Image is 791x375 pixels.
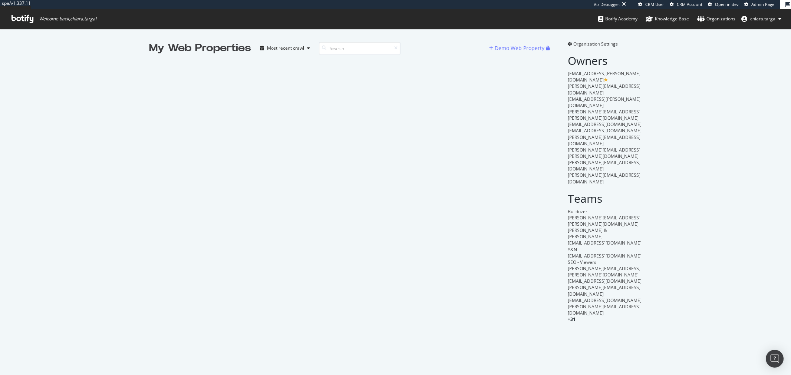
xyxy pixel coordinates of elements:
span: [EMAIL_ADDRESS][DOMAIN_NAME] [568,121,642,127]
div: SEO - Viewers [568,259,642,265]
a: Botify Academy [598,9,637,29]
div: Most recent crawl [267,46,304,50]
a: CRM User [638,1,664,7]
span: chiara.targa [750,16,775,22]
span: Open in dev [715,1,739,7]
span: [PERSON_NAME][EMAIL_ADDRESS][DOMAIN_NAME] [568,303,640,316]
div: Demo Web Property [495,44,544,52]
span: [PERSON_NAME][EMAIL_ADDRESS][PERSON_NAME][DOMAIN_NAME] [568,147,640,159]
div: Bulldozer [568,208,642,215]
span: [PERSON_NAME][EMAIL_ADDRESS][DOMAIN_NAME] [568,134,640,147]
a: Demo Web Property [489,45,546,51]
span: [PERSON_NAME][EMAIL_ADDRESS][PERSON_NAME][DOMAIN_NAME] [568,265,640,278]
div: Organizations [697,15,735,23]
span: [EMAIL_ADDRESS][PERSON_NAME][DOMAIN_NAME] [568,70,640,83]
div: My Web Properties [149,41,251,56]
button: Most recent crawl [257,42,313,54]
span: + 31 [568,316,576,322]
span: Welcome back, chiara.targa ! [39,16,96,22]
div: [PERSON_NAME] & [PERSON_NAME] [568,227,642,240]
span: [PERSON_NAME][EMAIL_ADDRESS][DOMAIN_NAME] [568,172,640,185]
span: Organization Settings [573,41,618,47]
a: Admin Page [744,1,774,7]
span: CRM Account [677,1,702,7]
button: chiara.targa [735,13,787,25]
button: Demo Web Property [489,42,546,54]
div: Y&N [568,246,642,253]
a: Knowledge Base [646,9,689,29]
span: [EMAIL_ADDRESS][PERSON_NAME][DOMAIN_NAME] [568,96,640,109]
h2: Owners [568,54,642,67]
a: Organizations [697,9,735,29]
span: [PERSON_NAME][EMAIL_ADDRESS][PERSON_NAME][DOMAIN_NAME] [568,109,640,121]
input: Search [319,42,401,55]
h2: Teams [568,192,642,205]
span: [EMAIL_ADDRESS][DOMAIN_NAME] [568,253,642,259]
span: [EMAIL_ADDRESS][DOMAIN_NAME] [568,127,642,134]
div: Botify Academy [598,15,637,23]
span: [EMAIL_ADDRESS][DOMAIN_NAME] [568,240,642,246]
a: CRM Account [670,1,702,7]
span: [EMAIL_ADDRESS][DOMAIN_NAME] [568,297,642,303]
a: Open in dev [708,1,739,7]
span: [PERSON_NAME][EMAIL_ADDRESS][DOMAIN_NAME] [568,83,640,96]
span: [PERSON_NAME][EMAIL_ADDRESS][DOMAIN_NAME] [568,284,640,297]
span: [PERSON_NAME][EMAIL_ADDRESS][PERSON_NAME][DOMAIN_NAME] [568,215,640,227]
div: Open Intercom Messenger [766,350,784,368]
span: [PERSON_NAME][EMAIL_ADDRESS][DOMAIN_NAME] [568,159,640,172]
span: [EMAIL_ADDRESS][DOMAIN_NAME] [568,278,642,284]
div: Knowledge Base [646,15,689,23]
span: CRM User [645,1,664,7]
div: Viz Debugger: [594,1,620,7]
span: Admin Page [751,1,774,7]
